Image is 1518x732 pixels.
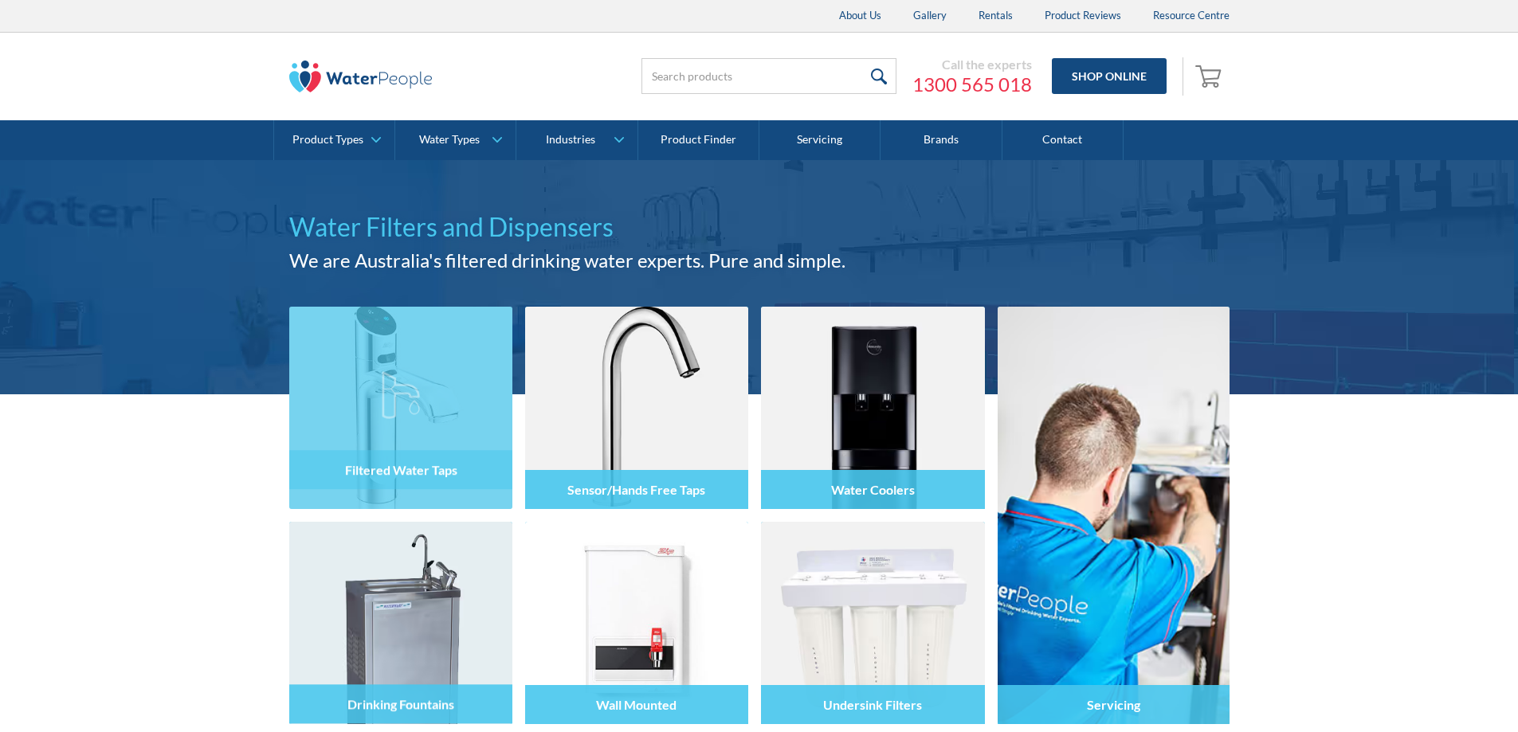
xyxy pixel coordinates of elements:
[912,57,1032,72] div: Call the experts
[274,120,394,160] a: Product Types
[347,696,454,711] h4: Drinking Fountains
[292,133,363,147] div: Product Types
[881,120,1002,160] a: Brands
[289,307,512,509] img: Filtered Water Taps
[998,307,1230,724] a: Servicing
[525,307,748,509] img: Sensor/Hands Free Taps
[1195,63,1226,88] img: shopping cart
[759,120,881,160] a: Servicing
[516,120,637,160] a: Industries
[525,522,748,724] img: Wall Mounted
[831,482,915,497] h4: Water Coolers
[395,120,516,160] a: Water Types
[761,522,984,724] img: Undersink Filters
[289,61,433,92] img: The Water People
[419,133,480,147] div: Water Types
[546,133,595,147] div: Industries
[596,697,677,712] h4: Wall Mounted
[1002,120,1124,160] a: Contact
[1087,697,1140,712] h4: Servicing
[641,58,896,94] input: Search products
[344,462,457,477] h4: Filtered Water Taps
[1052,58,1167,94] a: Shop Online
[567,482,705,497] h4: Sensor/Hands Free Taps
[823,697,922,712] h4: Undersink Filters
[289,522,512,724] img: Drinking Fountains
[638,120,759,160] a: Product Finder
[761,307,984,509] img: Water Coolers
[1191,57,1230,96] a: Open empty cart
[912,72,1032,96] a: 1300 565 018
